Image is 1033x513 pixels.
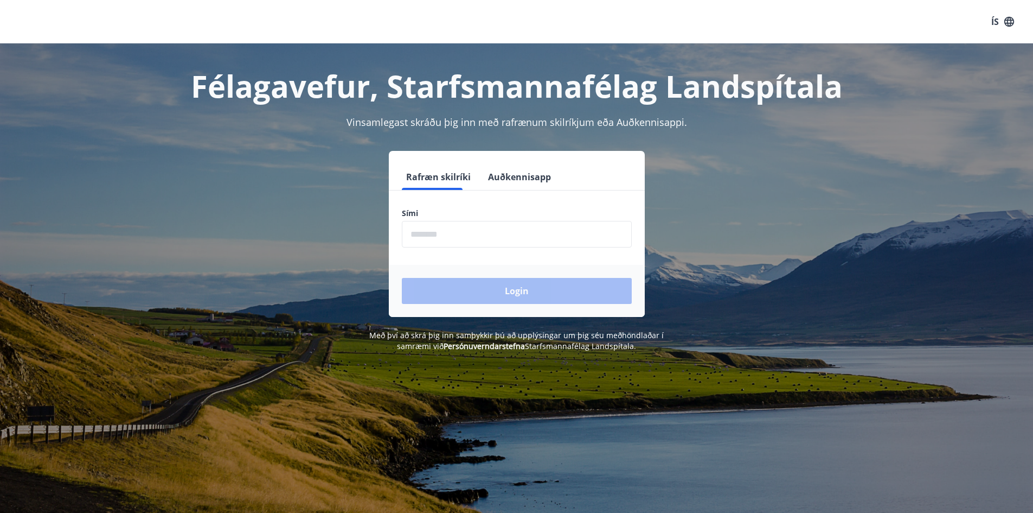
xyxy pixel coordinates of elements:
button: Rafræn skilríki [402,164,475,190]
h1: Félagavefur, Starfsmannafélag Landspítala [139,65,894,106]
label: Sími [402,208,632,219]
span: Með því að skrá þig inn samþykkir þú að upplýsingar um þig séu meðhöndlaðar í samræmi við Starfsm... [369,330,664,351]
a: Persónuverndarstefna [444,341,525,351]
span: Vinsamlegast skráðu þig inn með rafrænum skilríkjum eða Auðkennisappi. [347,116,687,129]
button: Auðkennisapp [484,164,555,190]
button: ÍS [985,12,1020,31]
